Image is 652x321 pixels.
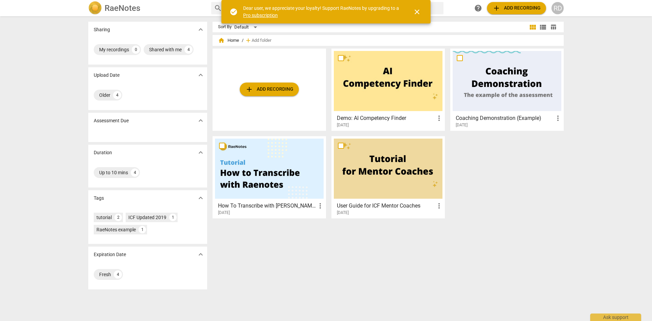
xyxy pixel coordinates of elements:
span: table_chart [550,24,557,30]
button: Table view [548,22,558,32]
span: search [214,4,222,12]
a: Coaching Demonstration (Example)[DATE] [453,51,561,128]
h3: Coaching Demonstration (Example) [456,114,554,122]
div: Up to 10 mins [99,169,128,176]
div: Shared with me [149,46,182,53]
button: Show more [196,147,206,158]
span: more_vert [435,114,443,122]
span: more_vert [316,202,324,210]
span: Add recording [492,4,541,12]
span: view_list [539,23,547,31]
button: Upload [240,83,299,96]
div: My recordings [99,46,129,53]
button: Tile view [528,22,538,32]
div: ICF Updated 2019 [128,214,166,221]
div: Dear user, we appreciate your loyalty! Support RaeNotes by upgrading to a [243,5,401,19]
span: add [492,4,501,12]
div: 2 [114,214,122,221]
span: expand_more [197,71,205,79]
span: [DATE] [456,122,468,128]
p: Assessment Due [94,117,129,124]
span: expand_more [197,250,205,258]
button: List view [538,22,548,32]
div: 4 [113,91,121,99]
button: Show more [196,115,206,126]
a: Demo: AI Competency Finder[DATE] [334,51,442,128]
button: Close [409,4,425,20]
div: Default [234,22,259,33]
span: [DATE] [337,210,349,216]
span: Add recording [245,85,293,93]
button: RD [551,2,564,14]
span: Add folder [252,38,271,43]
div: 1 [139,226,146,233]
p: Duration [94,149,112,156]
a: User Guide for ICF Mentor Coaches[DATE] [334,139,442,215]
div: RaeNotes example [96,226,136,233]
span: close [413,8,421,16]
button: Upload [487,2,546,14]
div: Ask support [590,314,641,321]
h3: User Guide for ICF Mentor Coaches [337,202,435,210]
div: 4 [114,270,122,279]
button: Show more [196,70,206,80]
a: Help [472,2,484,14]
span: home [218,37,225,44]
span: more_vert [554,114,562,122]
span: expand_more [197,148,205,157]
div: tutorial [96,214,112,221]
p: Upload Date [94,72,120,79]
div: Sort By [218,24,232,30]
div: Fresh [99,271,111,278]
span: more_vert [435,202,443,210]
a: Pro subscription [243,13,278,18]
span: / [242,38,243,43]
span: [DATE] [337,122,349,128]
p: Sharing [94,26,110,33]
h2: RaeNotes [105,3,140,13]
span: Home [218,37,239,44]
h3: Demo: AI Competency Finder [337,114,435,122]
span: [DATE] [218,210,230,216]
h3: How To Transcribe with RaeNotes [218,202,316,210]
button: Show more [196,24,206,35]
span: expand_more [197,25,205,34]
p: Expiration Date [94,251,126,258]
div: 4 [131,168,139,177]
img: Logo [88,1,102,15]
a: LogoRaeNotes [88,1,206,15]
button: Show more [196,249,206,260]
div: Older [99,92,110,99]
div: 4 [184,46,193,54]
div: 1 [169,214,177,221]
button: Show more [196,193,206,203]
span: expand_more [197,194,205,202]
span: add [245,85,253,93]
a: How To Transcribe with [PERSON_NAME][DATE] [215,139,324,215]
span: view_module [529,23,537,31]
p: Tags [94,195,104,202]
span: add [245,37,252,44]
div: 0 [132,46,140,54]
span: expand_more [197,117,205,125]
span: check_circle [230,8,238,16]
span: help [474,4,482,12]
